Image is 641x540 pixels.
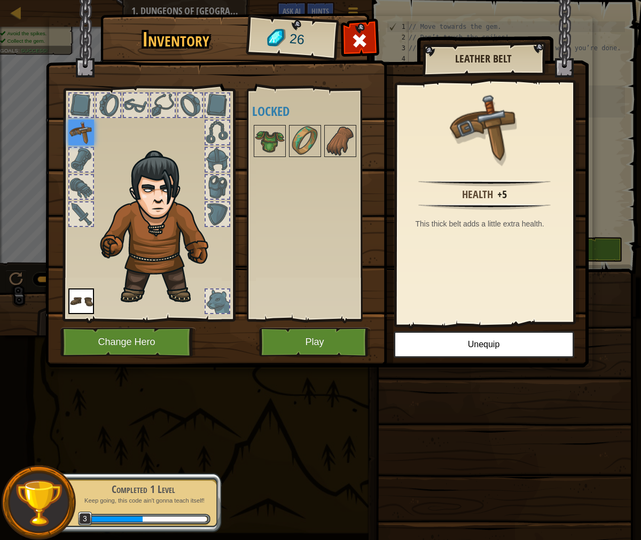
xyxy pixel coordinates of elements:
img: portrait.png [290,126,320,156]
h1: Inventory [108,28,244,51]
button: Unequip [394,331,574,358]
img: hair_2.png [95,150,226,306]
div: This thick belt adds a little extra health. [416,218,559,229]
img: portrait.png [450,92,519,161]
button: Play [259,327,371,357]
p: Keep going, this code ain't gonna teach itself! [76,497,210,505]
img: portrait.png [68,120,94,145]
img: portrait.png [325,126,355,156]
span: 3 [78,512,92,526]
img: portrait.png [255,126,285,156]
div: Completed 1 Level [76,482,210,497]
button: Change Hero [60,327,196,357]
span: 26 [288,29,305,50]
img: trophy.png [14,479,63,527]
img: hr.png [418,204,550,210]
h2: Leather Belt [433,53,534,65]
img: hr.png [418,180,550,186]
div: Health [462,187,493,202]
img: portrait.png [68,288,94,314]
h4: Locked [252,104,378,118]
div: +5 [497,187,507,202]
